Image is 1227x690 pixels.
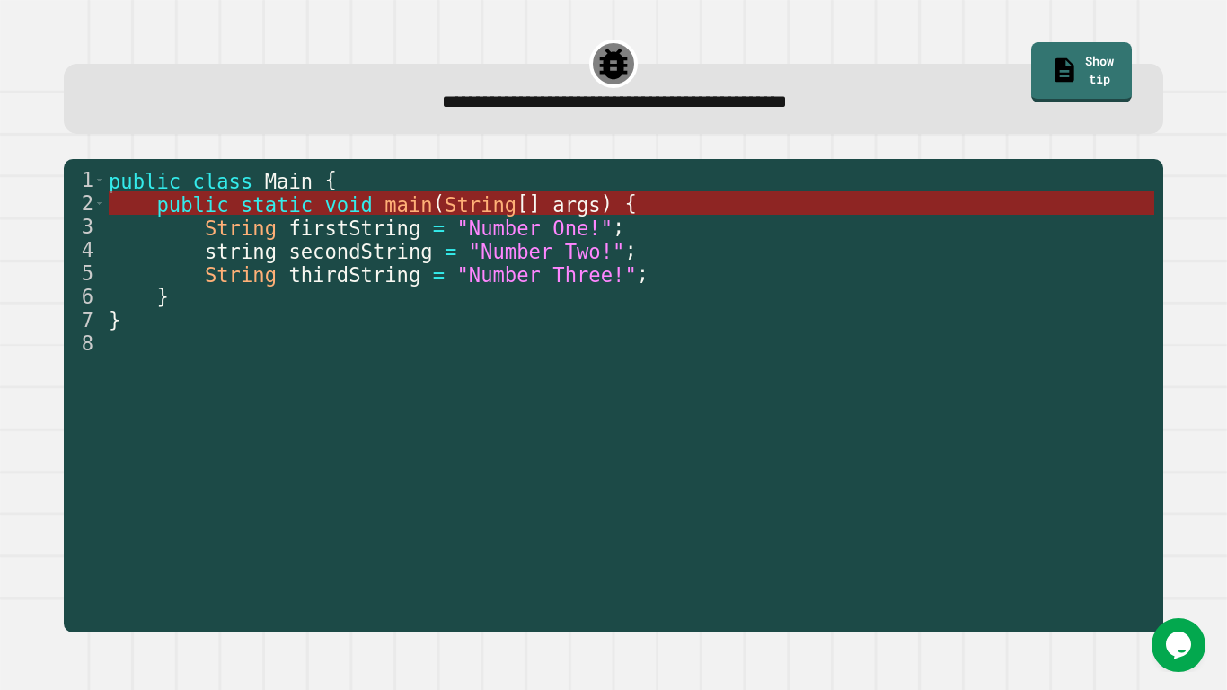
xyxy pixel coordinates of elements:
span: public [156,192,228,216]
span: Toggle code folding, rows 2 through 6 [94,191,104,215]
span: String [445,192,516,216]
span: "Number Two!" [469,239,625,262]
span: thirdString [288,262,420,286]
span: string [205,239,277,262]
span: secondString [288,239,432,262]
div: 3 [64,215,105,238]
span: = [445,239,456,262]
div: 7 [64,308,105,332]
span: args [552,192,600,216]
div: 1 [64,168,105,191]
span: void [324,192,372,216]
span: "Number One!" [456,216,613,239]
span: = [433,216,445,239]
span: String [205,216,277,239]
div: 2 [64,191,105,215]
span: static [241,192,313,216]
span: class [192,169,252,192]
span: String [205,262,277,286]
a: Show tip [1031,42,1132,102]
span: Toggle code folding, rows 1 through 7 [94,168,104,191]
iframe: chat widget [1152,618,1209,672]
span: firstString [288,216,420,239]
span: main [384,192,432,216]
span: public [109,169,181,192]
span: Main [265,169,313,192]
span: = [433,262,445,286]
div: 4 [64,238,105,261]
div: 5 [64,261,105,285]
div: 8 [64,332,105,355]
span: "Number Three!" [456,262,636,286]
div: 6 [64,285,105,308]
